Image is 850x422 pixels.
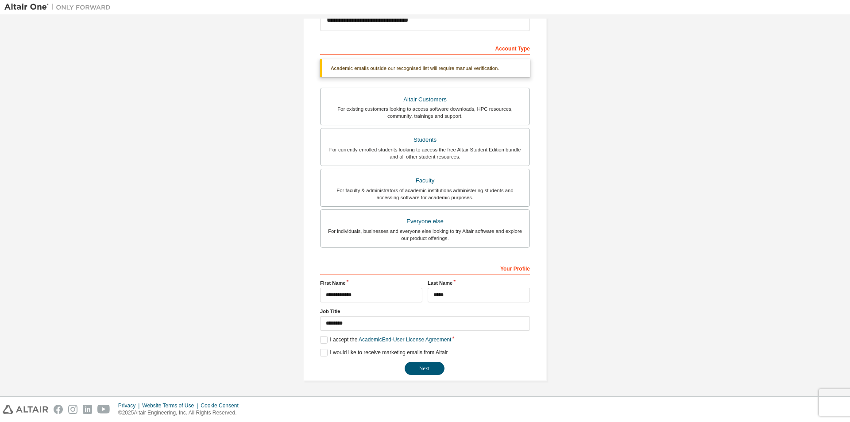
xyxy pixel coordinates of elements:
[68,405,77,414] img: instagram.svg
[326,215,524,228] div: Everyone else
[320,279,422,286] label: First Name
[4,3,115,12] img: Altair One
[142,402,201,409] div: Website Terms of Use
[326,228,524,242] div: For individuals, businesses and everyone else looking to try Altair software and explore our prod...
[320,349,448,356] label: I would like to receive marketing emails from Altair
[3,405,48,414] img: altair_logo.svg
[326,174,524,187] div: Faculty
[118,402,142,409] div: Privacy
[118,409,244,417] p: © 2025 Altair Engineering, Inc. All Rights Reserved.
[320,261,530,275] div: Your Profile
[320,308,530,315] label: Job Title
[83,405,92,414] img: linkedin.svg
[320,41,530,55] div: Account Type
[54,405,63,414] img: facebook.svg
[320,336,451,344] label: I accept the
[97,405,110,414] img: youtube.svg
[326,105,524,120] div: For existing customers looking to access software downloads, HPC resources, community, trainings ...
[405,362,444,375] button: Next
[326,146,524,160] div: For currently enrolled students looking to access the free Altair Student Edition bundle and all ...
[201,402,243,409] div: Cookie Consent
[326,134,524,146] div: Students
[428,279,530,286] label: Last Name
[359,337,451,343] a: Academic End-User License Agreement
[326,187,524,201] div: For faculty & administrators of academic institutions administering students and accessing softwa...
[320,59,530,77] div: Academic emails outside our recognised list will require manual verification.
[326,93,524,106] div: Altair Customers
